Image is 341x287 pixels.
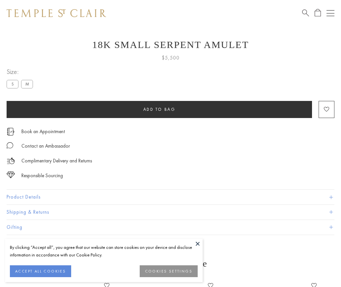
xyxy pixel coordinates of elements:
[327,9,334,17] button: Open navigation
[7,172,15,178] img: icon_sourcing.svg
[315,9,321,17] a: Open Shopping Bag
[21,142,70,150] div: Contact an Ambassador
[7,205,334,220] button: Shipping & Returns
[21,80,33,88] label: M
[7,80,18,88] label: S
[162,54,180,62] span: $5,500
[7,157,15,165] img: icon_delivery.svg
[21,128,65,135] a: Book an Appointment
[302,9,309,17] a: Search
[7,9,106,17] img: Temple St. Clair
[143,107,176,112] span: Add to bag
[7,190,334,204] button: Product Details
[21,172,63,180] div: Responsible Sourcing
[10,244,198,259] div: By clicking “Accept all”, you agree that our website can store cookies on your device and disclos...
[7,66,36,77] span: Size:
[10,265,71,277] button: ACCEPT ALL COOKIES
[7,101,312,118] button: Add to bag
[7,220,334,235] button: Gifting
[21,157,92,165] p: Complimentary Delivery and Returns
[140,265,198,277] button: COOKIES SETTINGS
[7,39,334,50] h1: 18K Small Serpent Amulet
[7,142,13,149] img: MessageIcon-01_2.svg
[7,128,14,135] img: icon_appointment.svg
